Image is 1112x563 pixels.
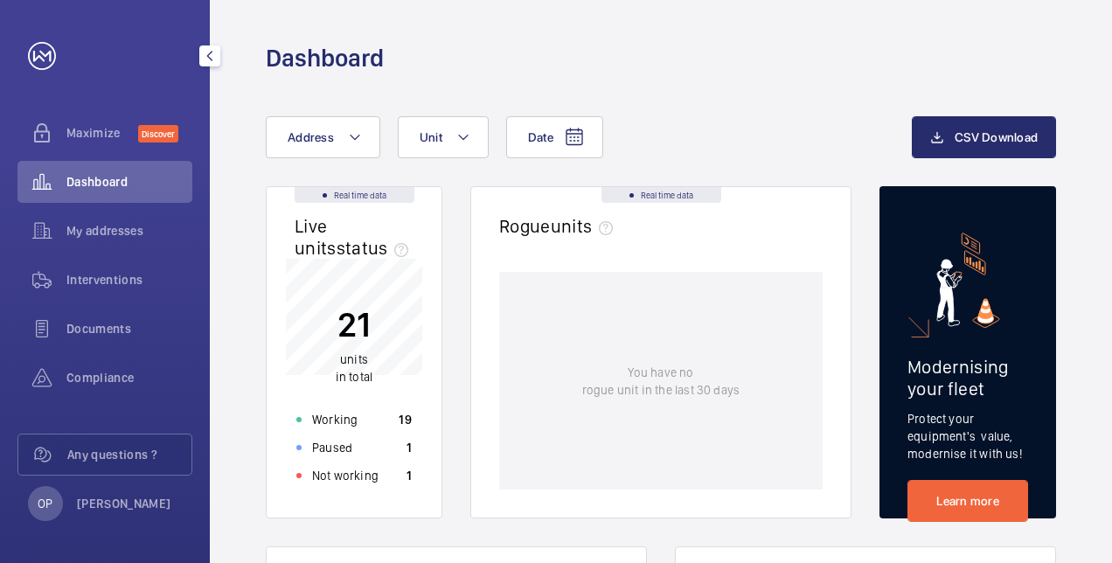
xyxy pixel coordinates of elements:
[66,173,192,191] span: Dashboard
[66,124,138,142] span: Maximize
[66,271,192,288] span: Interventions
[407,439,412,456] p: 1
[499,215,620,237] h2: Rogue
[77,495,171,512] p: [PERSON_NAME]
[66,320,192,337] span: Documents
[288,130,334,144] span: Address
[907,356,1028,400] h2: Modernising your fleet
[399,411,412,428] p: 19
[407,467,412,484] p: 1
[38,495,52,512] p: OP
[340,352,368,366] span: units
[312,467,379,484] p: Not working
[528,130,553,144] span: Date
[66,222,192,240] span: My addresses
[266,42,384,74] h1: Dashboard
[295,215,415,259] h2: Live units
[955,130,1038,144] span: CSV Download
[67,446,191,463] span: Any questions ?
[312,411,358,428] p: Working
[420,130,442,144] span: Unit
[336,302,372,346] p: 21
[907,480,1028,522] a: Learn more
[66,369,192,386] span: Compliance
[551,215,621,237] span: units
[601,187,721,203] div: Real time data
[936,233,1000,328] img: marketing-card.svg
[582,364,740,399] p: You have no rogue unit in the last 30 days
[907,410,1028,462] p: Protect your equipment's value, modernise it with us!
[398,116,489,158] button: Unit
[337,237,416,259] span: status
[912,116,1056,158] button: CSV Download
[506,116,603,158] button: Date
[312,439,352,456] p: Paused
[138,125,178,142] span: Discover
[295,187,414,203] div: Real time data
[336,351,372,386] p: in total
[266,116,380,158] button: Address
